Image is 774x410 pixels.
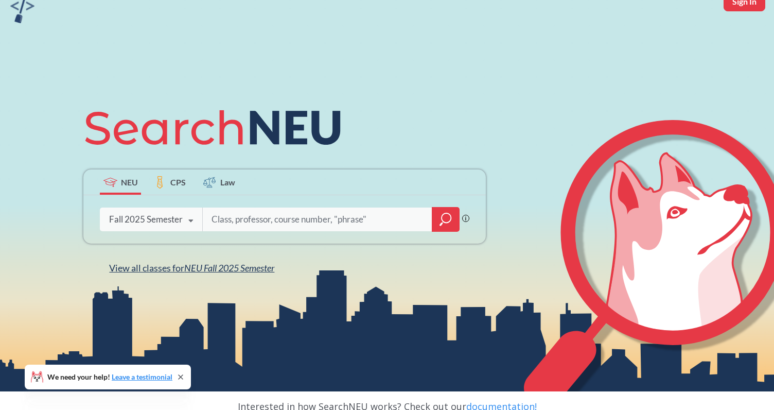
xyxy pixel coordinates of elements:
a: Leave a testimonial [112,372,172,381]
input: Class, professor, course number, "phrase" [210,209,425,230]
span: CPS [170,176,186,188]
div: Fall 2025 Semester [109,214,183,225]
span: We need your help! [47,373,172,381]
span: Law [220,176,235,188]
span: NEU Fall 2025 Semester [184,262,274,274]
span: NEU [121,176,138,188]
span: View all classes for [109,262,274,274]
svg: magnifying glass [439,212,452,227]
div: magnifying glass [432,207,460,232]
